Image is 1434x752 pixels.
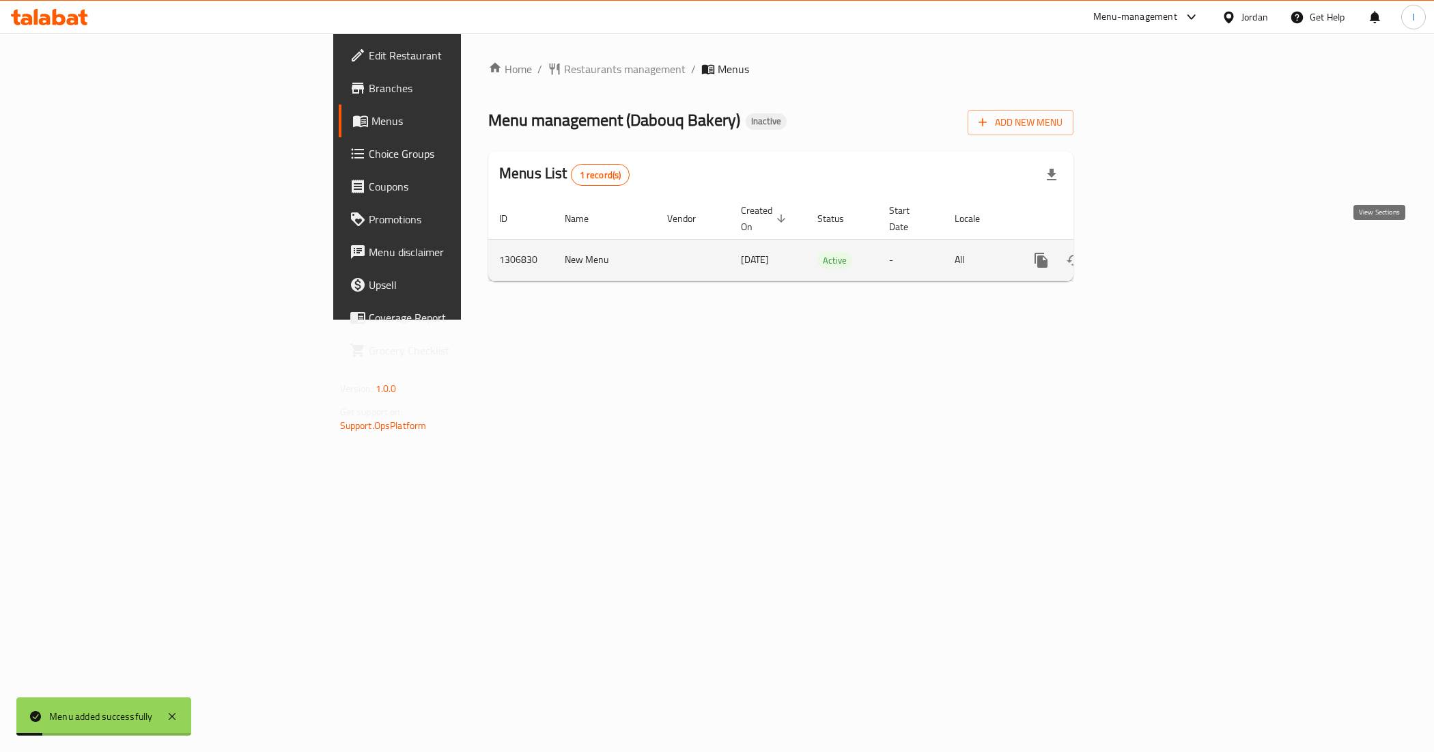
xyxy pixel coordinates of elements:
[565,210,606,227] span: Name
[979,114,1063,131] span: Add New Menu
[369,47,562,64] span: Edit Restaurant
[571,164,630,186] div: Total records count
[339,170,573,203] a: Coupons
[488,198,1167,281] table: enhanced table
[339,72,573,105] a: Branches
[667,210,714,227] span: Vendor
[817,252,852,268] div: Active
[369,244,562,260] span: Menu disclaimer
[499,210,525,227] span: ID
[955,210,998,227] span: Locale
[369,211,562,227] span: Promotions
[339,137,573,170] a: Choice Groups
[817,253,852,268] span: Active
[1093,9,1177,25] div: Menu-management
[369,277,562,293] span: Upsell
[741,202,790,235] span: Created On
[49,709,153,724] div: Menu added successfully
[746,113,787,130] div: Inactive
[1058,244,1091,277] button: Change Status
[1014,198,1167,240] th: Actions
[369,145,562,162] span: Choice Groups
[554,239,656,281] td: New Menu
[340,403,403,421] span: Get support on:
[741,251,769,268] span: [DATE]
[339,268,573,301] a: Upsell
[339,105,573,137] a: Menus
[339,203,573,236] a: Promotions
[339,334,573,367] a: Grocery Checklist
[340,417,427,434] a: Support.OpsPlatform
[1241,10,1268,25] div: Jordan
[369,178,562,195] span: Coupons
[691,61,696,77] li: /
[889,202,927,235] span: Start Date
[1412,10,1414,25] span: I
[499,163,630,186] h2: Menus List
[1025,244,1058,277] button: more
[1035,158,1068,191] div: Export file
[369,309,562,326] span: Coverage Report
[339,236,573,268] a: Menu disclaimer
[548,61,686,77] a: Restaurants management
[339,301,573,334] a: Coverage Report
[564,61,686,77] span: Restaurants management
[718,61,749,77] span: Menus
[369,80,562,96] span: Branches
[376,380,397,398] span: 1.0.0
[340,380,374,398] span: Version:
[878,239,944,281] td: -
[944,239,1014,281] td: All
[488,105,740,135] span: Menu management ( Dabouq Bakery )
[339,39,573,72] a: Edit Restaurant
[369,342,562,359] span: Grocery Checklist
[968,110,1073,135] button: Add New Menu
[817,210,862,227] span: Status
[746,115,787,127] span: Inactive
[572,169,630,182] span: 1 record(s)
[371,113,562,129] span: Menus
[488,61,1073,77] nav: breadcrumb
